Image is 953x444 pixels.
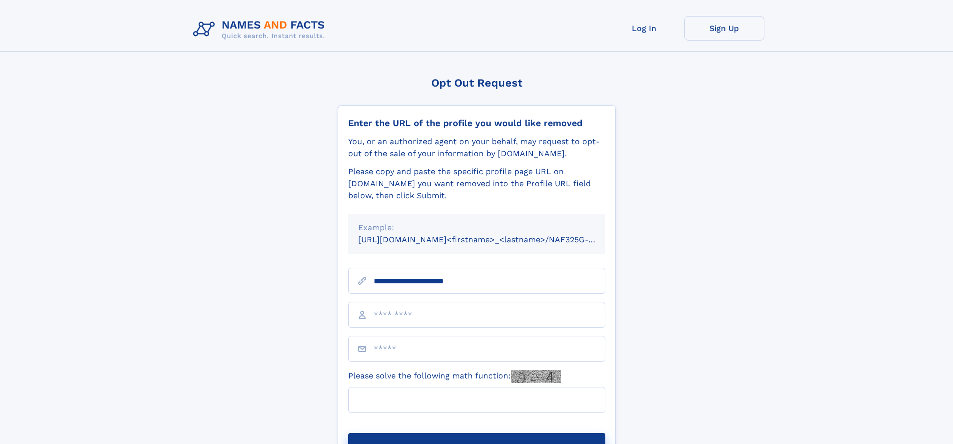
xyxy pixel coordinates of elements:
a: Log In [604,16,684,41]
img: Logo Names and Facts [189,16,333,43]
small: [URL][DOMAIN_NAME]<firstname>_<lastname>/NAF325G-xxxxxxxx [358,235,624,244]
div: You, or an authorized agent on your behalf, may request to opt-out of the sale of your informatio... [348,136,605,160]
a: Sign Up [684,16,764,41]
label: Please solve the following math function: [348,370,561,383]
div: Please copy and paste the specific profile page URL on [DOMAIN_NAME] you want removed into the Pr... [348,166,605,202]
div: Opt Out Request [338,77,616,89]
div: Example: [358,222,595,234]
div: Enter the URL of the profile you would like removed [348,118,605,129]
